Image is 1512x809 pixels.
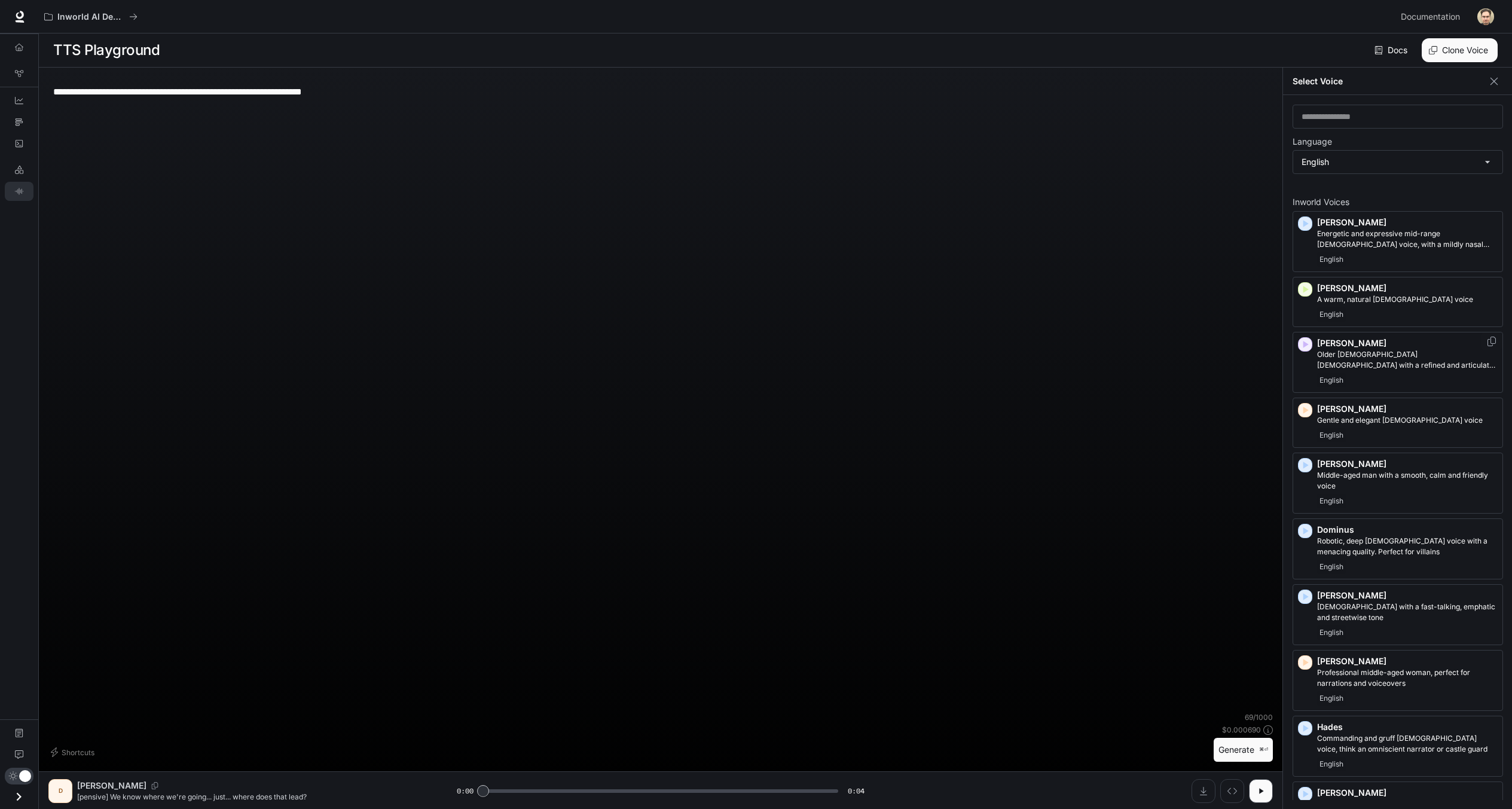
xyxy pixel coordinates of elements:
[1222,725,1261,735] p: $ 0.000690
[1245,712,1273,722] p: 69 / 1000
[146,782,163,789] button: Copy Voice ID
[1396,5,1469,29] a: Documentation
[5,160,33,179] a: LLM Playground
[1317,294,1498,305] p: A warm, natural female voice
[1317,536,1498,557] p: Robotic, deep male voice with a menacing quality. Perfect for villains
[1401,10,1460,25] span: Documentation
[1317,252,1346,267] span: English
[77,780,146,792] p: [PERSON_NAME]
[1317,721,1498,733] p: Hades
[1317,228,1498,250] p: Energetic and expressive mid-range male voice, with a mildly nasal quality
[39,5,143,29] button: All workspaces
[1293,151,1502,173] div: English
[1293,198,1503,206] p: Inworld Voices
[1372,38,1412,62] a: Docs
[19,769,31,782] span: Dark mode toggle
[457,785,474,797] span: 0:00
[1317,470,1498,491] p: Middle-aged man with a smooth, calm and friendly voice
[1422,38,1498,62] button: Clone Voice
[53,38,160,62] h1: TTS Playground
[1317,757,1346,771] span: English
[1317,403,1498,415] p: [PERSON_NAME]
[5,64,33,83] a: Graph Registry
[1317,691,1346,706] span: English
[1477,8,1494,25] img: User avatar
[1259,746,1268,753] p: ⌘⏎
[1317,458,1498,470] p: [PERSON_NAME]
[1317,590,1498,602] p: [PERSON_NAME]
[1317,307,1346,322] span: English
[1317,733,1498,755] p: Commanding and gruff male voice, think an omniscient narrator or castle guard
[1317,625,1346,640] span: English
[1317,655,1498,667] p: [PERSON_NAME]
[5,112,33,132] a: Traces
[5,723,33,743] a: Documentation
[1317,349,1498,371] p: Older British male with a refined and articulate voice
[1317,602,1498,623] p: Male with a fast-talking, emphatic and streetwise tone
[1317,337,1498,349] p: [PERSON_NAME]
[1317,667,1498,689] p: Professional middle-aged woman, perfect for narrations and voiceovers
[848,785,865,797] span: 0:04
[57,12,124,22] p: Inworld AI Demos
[5,745,33,764] a: Feedback
[1317,373,1346,387] span: English
[1317,524,1498,536] p: Dominus
[1220,779,1244,803] button: Inspect
[1317,428,1346,442] span: English
[1486,337,1498,346] button: Copy Voice ID
[5,91,33,110] a: Dashboards
[77,792,428,802] p: [pensive] We know where we're going... just... where does that lead?
[1293,138,1332,146] p: Language
[1317,494,1346,508] span: English
[1214,738,1273,762] button: Generate⌘⏎
[1192,779,1215,803] button: Download audio
[5,784,32,809] button: Open drawer
[5,134,33,153] a: Logs
[1317,415,1498,426] p: Gentle and elegant female voice
[51,781,70,801] div: D
[5,38,33,57] a: Overview
[1317,560,1346,574] span: English
[1317,216,1498,228] p: [PERSON_NAME]
[5,182,33,201] a: TTS Playground
[48,743,99,762] button: Shortcuts
[1474,5,1498,29] button: User avatar
[1317,282,1498,294] p: [PERSON_NAME]
[1317,787,1498,799] p: [PERSON_NAME]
